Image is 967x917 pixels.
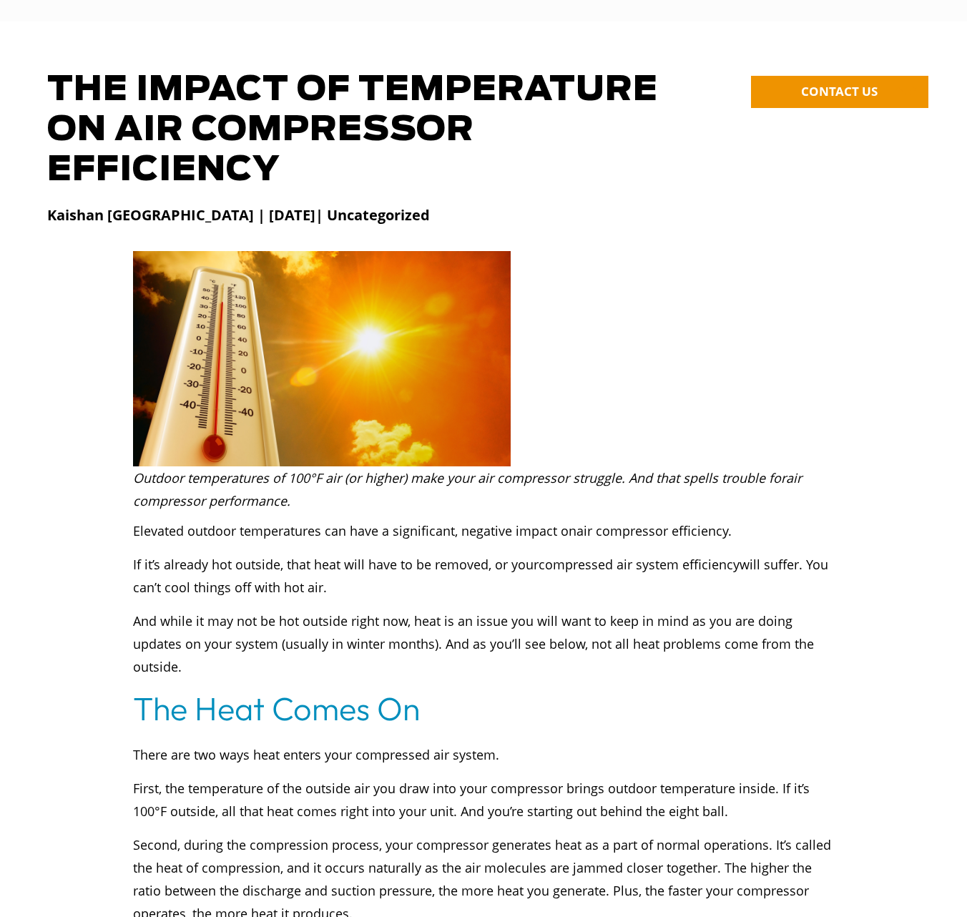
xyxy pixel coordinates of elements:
[133,469,786,486] span: Outdoor temperatures of 100°F air (or higher) make your air compressor struggle. And that spells ...
[133,743,834,766] p: There are two ways heat enters your compressed air system.
[133,251,511,466] img: Outdoor temperatures of 100°F air (or higher) make your air compressor struggle. And that spells ...
[133,689,834,729] h2: The Heat Comes On
[133,612,814,675] span: And while it may not be hot outside right now, heat is an issue you will want to keep in mind as ...
[47,205,430,225] strong: Kaishan [GEOGRAPHIC_DATA] | [DATE]| Uncategorized
[801,83,878,99] span: CONTACT US
[133,777,834,823] p: First, the temperature of the outside air you draw into your compressor brings outdoor temperatur...
[133,522,576,539] span: Elevated outdoor temperatures can have a significant, negative impact on
[287,492,290,509] span: .
[576,522,732,539] span: air compressor efficiency.
[133,556,539,573] span: If it’s already hot outside, that heat will have to be removed, or your
[47,70,697,190] h1: The Impact of Temperature on Air Compressor Efficiency
[539,556,740,573] span: compressed air system efficiency
[751,76,928,108] a: CONTACT US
